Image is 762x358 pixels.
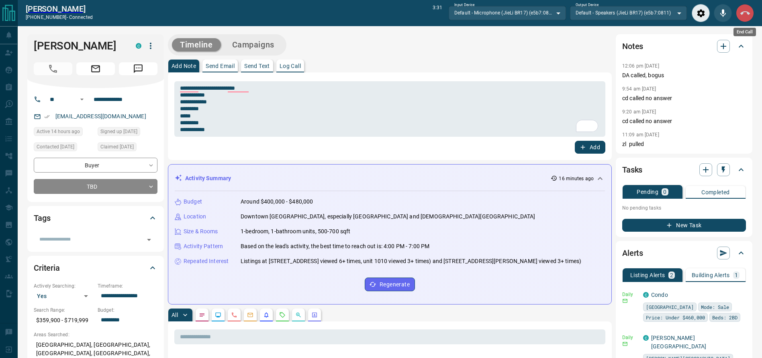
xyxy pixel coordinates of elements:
h2: Notes [622,40,643,53]
div: TBD [34,179,157,194]
span: Beds: 2BD [712,313,737,321]
div: Thu Sep 11 2025 [34,142,94,154]
div: Criteria [34,258,157,278]
h2: Alerts [622,247,643,259]
p: Add Note [172,63,196,69]
h1: [PERSON_NAME] [34,39,124,52]
p: 9:54 am [DATE] [622,86,656,92]
span: connected [69,14,93,20]
p: 16 minutes ago [559,175,594,182]
span: Claimed [DATE] [100,143,134,151]
p: Actively Searching: [34,282,94,290]
p: Search Range: [34,307,94,314]
p: Activity Pattern [184,242,223,251]
p: Budget [184,198,202,206]
button: Open [77,95,87,104]
svg: Calls [231,312,237,318]
span: Contacted [DATE] [37,143,74,151]
span: Active 14 hours ago [37,128,80,136]
p: Daily [622,291,638,298]
svg: Email Verified [44,114,50,119]
p: cd called no answer [622,117,746,126]
div: condos.ca [643,335,649,341]
p: Pending [637,189,658,195]
p: Location [184,212,206,221]
div: Audio Settings [692,4,710,22]
svg: Email [622,341,628,347]
div: Wed Jul 23 2025 [98,142,157,154]
p: cd called no answer [622,94,746,103]
p: Around $400,000 - $480,000 [241,198,313,206]
svg: Listing Alerts [263,312,270,318]
p: Daily [622,334,638,341]
span: Price: Under $460,000 [646,313,705,321]
svg: Notes [199,312,205,318]
h2: Tags [34,212,50,224]
div: Tasks [622,160,746,179]
p: 0 [663,189,666,195]
div: Notes [622,37,746,56]
span: [GEOGRAPHIC_DATA] [646,303,694,311]
button: Regenerate [365,278,415,291]
div: Alerts [622,243,746,263]
button: Open [143,234,155,245]
svg: Opportunities [295,312,302,318]
div: Yes [34,290,94,302]
h2: Tasks [622,163,642,176]
p: 1 [735,272,738,278]
div: Mute [714,4,732,22]
span: Email [76,62,115,75]
div: Tags [34,208,157,228]
div: End Call [733,28,756,36]
span: Mode: Sale [701,303,729,311]
p: Log Call [280,63,301,69]
svg: Lead Browsing Activity [215,312,221,318]
div: Default - Microphone (JieLi BR17) (e5b7:0811) [449,6,566,20]
p: DA called, bogus [622,71,746,80]
div: Sun Sep 14 2025 [34,127,94,138]
svg: Agent Actions [311,312,318,318]
p: [PHONE_NUMBER] - [26,14,93,21]
span: Message [119,62,157,75]
p: Downtown [GEOGRAPHIC_DATA], especially [GEOGRAPHIC_DATA] and [DEMOGRAPHIC_DATA][GEOGRAPHIC_DATA] [241,212,535,221]
p: All [172,312,178,318]
a: [PERSON_NAME] [26,4,93,14]
p: 3:31 [433,4,442,22]
svg: Email [622,298,628,304]
div: Default - Speakers (JieLi BR17) (e5b7:0811) [570,6,687,20]
div: Buyer [34,158,157,173]
div: End Call [736,4,754,22]
textarea: To enrich screen reader interactions, please activate Accessibility in Grammarly extension settings [180,85,600,134]
p: Areas Searched: [34,331,157,338]
p: 11:09 am [DATE] [622,132,659,138]
p: Based on the lead's activity, the best time to reach out is: 4:00 PM - 7:00 PM [241,242,429,251]
div: condos.ca [643,292,649,298]
a: Condo [651,292,668,298]
div: condos.ca [136,43,141,49]
p: Listings at [STREET_ADDRESS] viewed 6+ times, unit 1010 viewed 3+ times) and [STREET_ADDRESS][PER... [241,257,581,265]
label: Input Device [454,2,475,8]
p: Send Email [206,63,235,69]
p: 1-bedroom, 1-bathroom units, 500-700 sqft [241,227,350,236]
button: Campaigns [224,38,282,51]
a: [EMAIL_ADDRESS][DOMAIN_NAME] [55,113,146,119]
p: Repeated Interest [184,257,229,265]
p: 12:06 pm [DATE] [622,63,659,69]
svg: Requests [279,312,286,318]
p: No pending tasks [622,202,746,214]
p: $359,900 - $719,999 [34,314,94,327]
h2: Criteria [34,261,60,274]
svg: Emails [247,312,253,318]
p: Listing Alerts [630,272,665,278]
p: Completed [701,189,730,195]
button: Timeline [172,38,221,51]
p: Timeframe: [98,282,157,290]
div: Activity Summary16 minutes ago [175,171,605,186]
p: Budget: [98,307,157,314]
span: Call [34,62,72,75]
p: Send Text [244,63,270,69]
label: Output Device [576,2,599,8]
span: Signed up [DATE] [100,128,137,136]
p: Activity Summary [185,174,231,183]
